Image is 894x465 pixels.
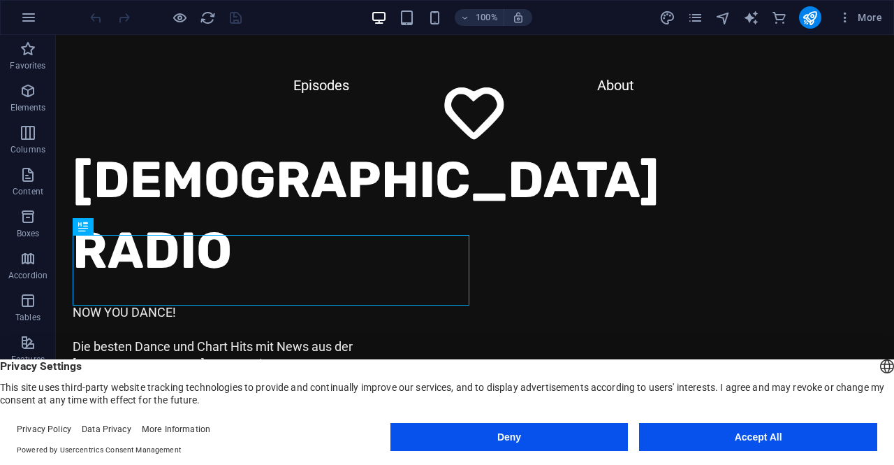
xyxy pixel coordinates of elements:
p: Elements [10,102,46,113]
i: Commerce [771,10,787,26]
i: On resize automatically adjust zoom level to fit chosen device. [512,11,525,24]
p: Boxes [17,228,40,239]
p: Columns [10,144,45,155]
button: text_generator [743,9,760,26]
button: 100% [455,9,504,26]
p: Accordion [8,270,47,281]
button: More [833,6,888,29]
i: Design (Ctrl+Alt+Y) [659,10,675,26]
i: Reload page [200,10,216,26]
button: Click here to leave preview mode and continue editing [171,9,188,26]
button: commerce [771,9,788,26]
i: AI Writer [743,10,759,26]
i: Pages (Ctrl+Alt+S) [687,10,703,26]
i: Navigator [715,10,731,26]
p: Tables [15,312,41,323]
button: design [659,9,676,26]
h6: 100% [476,9,498,26]
i: Publish [802,10,818,26]
p: Favorites [10,60,45,71]
button: reload [199,9,216,26]
p: Features [11,354,45,365]
p: Content [13,186,43,197]
button: pages [687,9,704,26]
button: publish [799,6,821,29]
span: More [838,10,882,24]
button: navigator [715,9,732,26]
